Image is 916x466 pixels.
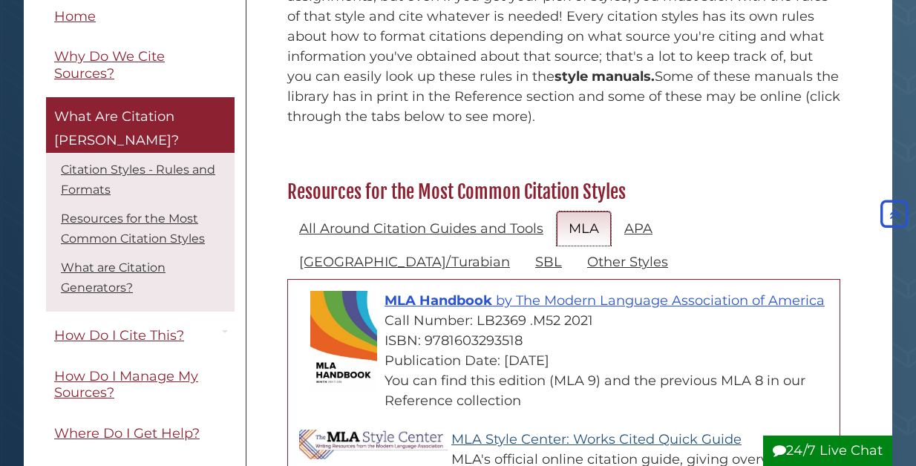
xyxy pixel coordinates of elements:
[280,180,848,204] h2: Resources for the Most Common Citation Styles
[557,211,611,246] a: MLA
[287,211,555,246] a: All Around Citation Guides and Tools
[61,212,205,246] a: Resources for the Most Common Citation Styles
[385,292,825,309] a: MLA Handbook by The Modern Language Association of America
[523,245,574,280] a: SBL
[46,360,235,410] a: How Do I Manage My Sources?
[61,163,215,197] a: Citation Styles - Rules and Formats
[877,206,912,223] a: Back to Top
[54,368,198,401] span: How Do I Manage My Sources?
[385,292,492,309] span: MLA Handbook
[496,292,512,309] span: by
[46,98,235,154] a: What Are Citation [PERSON_NAME]?
[287,245,522,280] a: [GEOGRAPHIC_DATA]/Turabian
[61,261,166,295] a: What are Citation Generators?
[516,292,825,309] span: The Modern Language Association of America
[46,320,235,353] a: How Do I Cite This?
[46,417,235,450] a: Where Do I Get Help?
[54,425,200,442] span: Where Do I Get Help?
[554,68,655,85] strong: style manuals.
[54,109,179,149] span: What Are Citation [PERSON_NAME]?
[612,211,664,246] a: APA
[451,431,742,447] a: Logo - Text in black and maroon lettering against a white background with a colorful square desig...
[54,8,96,24] span: Home
[54,49,165,82] span: Why Do We Cite Sources?
[310,351,832,371] div: Publication Date: [DATE]
[763,436,892,466] button: 24/7 Live Chat
[310,311,832,331] div: Call Number: LB2369 .M52 2021
[310,371,832,411] div: You can find this edition (MLA 9) and the previous MLA 8 in our Reference collection
[310,331,832,351] div: ISBN: 9781603293518
[46,41,235,91] a: Why Do We Cite Sources?
[54,328,184,344] span: How Do I Cite This?
[575,245,680,280] a: Other Styles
